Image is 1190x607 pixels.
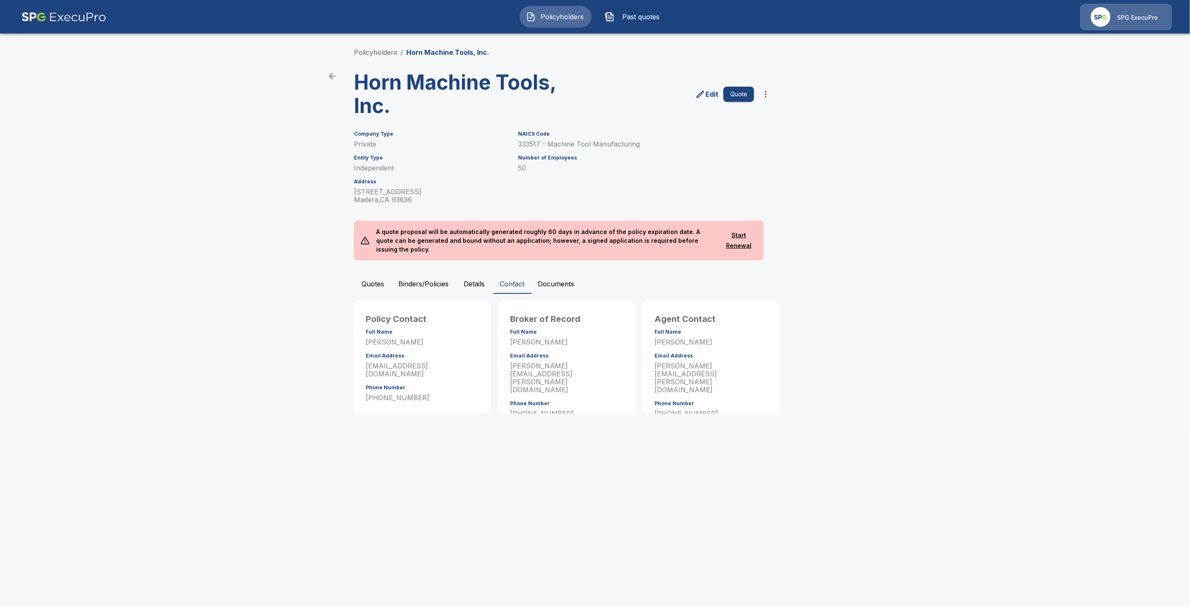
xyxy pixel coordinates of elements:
[400,47,403,57] li: /
[354,48,397,57] a: Policyholders
[366,385,479,391] h6: Phone Number
[455,274,493,294] button: Details
[518,155,754,161] h6: Number of Employees
[518,164,754,172] p: 50
[366,394,479,402] p: [PHONE_NUMBER]
[366,338,479,346] p: [PERSON_NAME]
[1080,4,1172,30] a: Agency IconSPG ExecuPro
[598,6,670,28] button: Past quotes IconPast quotes
[510,410,623,418] p: [PHONE_NUMBER]
[1117,13,1158,22] p: SPG ExecuPro
[721,228,757,253] button: Start Renewal
[654,338,768,346] p: [PERSON_NAME]
[654,312,768,326] h6: Agent Contact
[654,362,768,394] p: [PERSON_NAME][EMAIL_ADDRESS][PERSON_NAME][DOMAIN_NAME]
[354,140,508,148] p: Private
[366,362,479,378] p: [EMAIL_ADDRESS][DOMAIN_NAME]
[539,12,585,22] span: Policyholders
[354,274,392,294] button: Quotes
[406,47,489,57] p: Horn Machine Tools, Inc.
[654,410,768,418] p: [PHONE_NUMBER]
[366,353,479,359] h6: Email Address
[366,329,479,335] h6: Full Name
[510,362,623,394] p: [PERSON_NAME][EMAIL_ADDRESS][PERSON_NAME][DOMAIN_NAME]
[510,338,623,346] p: [PERSON_NAME]
[354,155,508,161] h6: Entity Type
[354,179,508,185] h6: Address
[369,221,720,260] p: A quote proposal will be automatically generated roughly 60 days in advance of the policy expirat...
[618,12,664,22] span: Past quotes
[694,87,720,101] a: edit
[510,329,623,335] h6: Full Name
[354,164,508,172] p: Independent
[1091,7,1110,27] img: Agency Icon
[324,68,341,85] a: back
[520,6,592,28] button: Policyholders IconPolicyholders
[605,12,615,22] img: Past quotes Icon
[654,329,768,335] h6: Full Name
[354,131,508,137] h6: Company Type
[654,353,768,359] h6: Email Address
[493,274,531,294] button: Contact
[518,140,754,148] p: 333517 - Machine Tool Manufacturing
[366,312,479,326] h6: Policy Contact
[705,89,718,99] p: Edit
[510,401,623,406] h6: Phone Number
[354,274,836,294] div: policyholder tabs
[354,71,561,118] h3: Horn Machine Tools, Inc.
[526,12,536,22] img: Policyholders Icon
[723,87,754,102] button: Quote
[354,47,489,57] nav: breadcrumb
[510,312,623,326] h6: Broker of Record
[21,4,106,30] img: AA Logo
[757,86,774,103] button: more
[510,353,623,359] h6: Email Address
[392,274,455,294] button: Binders/Policies
[531,274,581,294] button: Documents
[518,131,754,137] h6: NAICS Code
[654,401,768,406] h6: Phone Number
[354,188,508,204] p: [STREET_ADDRESS] Madera , CA 93636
